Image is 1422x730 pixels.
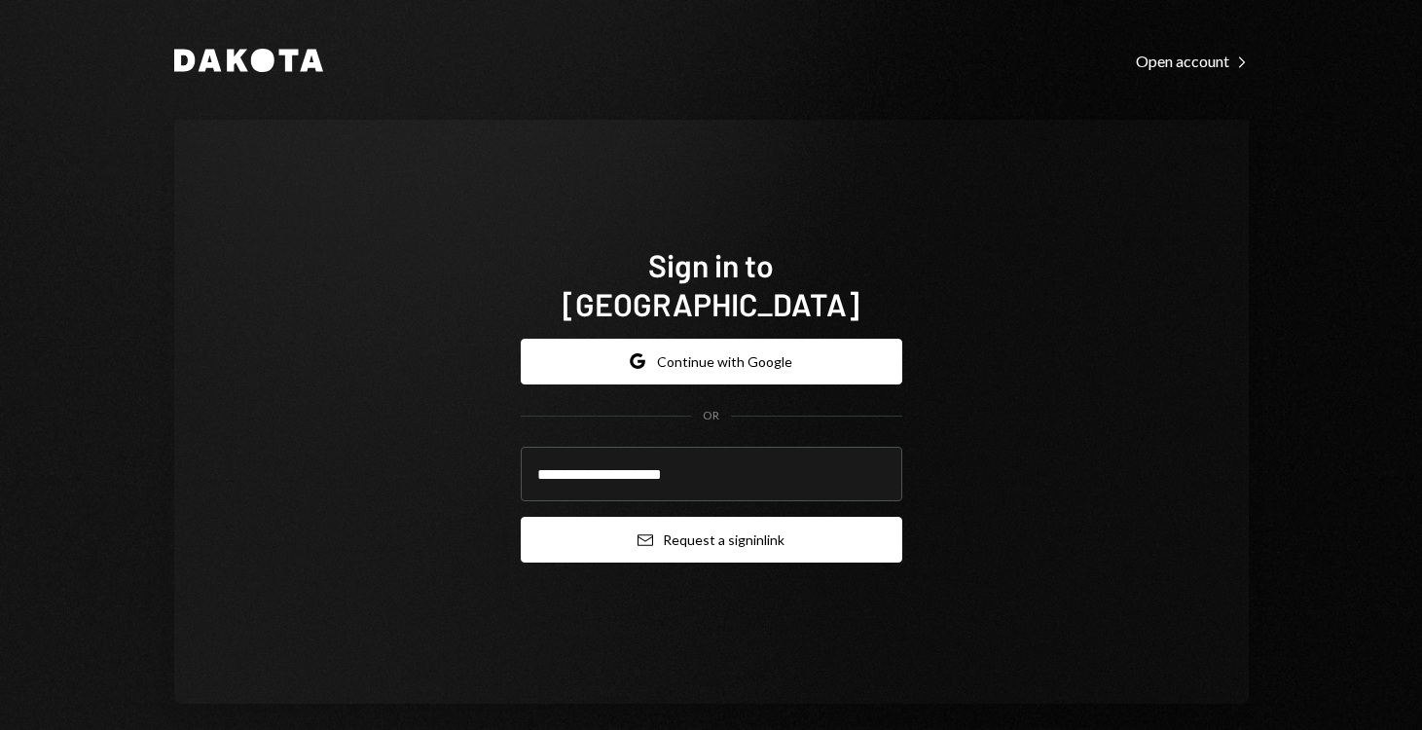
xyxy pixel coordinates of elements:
button: Continue with Google [521,339,902,384]
a: Open account [1136,50,1249,71]
h1: Sign in to [GEOGRAPHIC_DATA] [521,245,902,323]
div: Open account [1136,52,1249,71]
div: OR [703,408,719,424]
button: Request a signinlink [521,517,902,563]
